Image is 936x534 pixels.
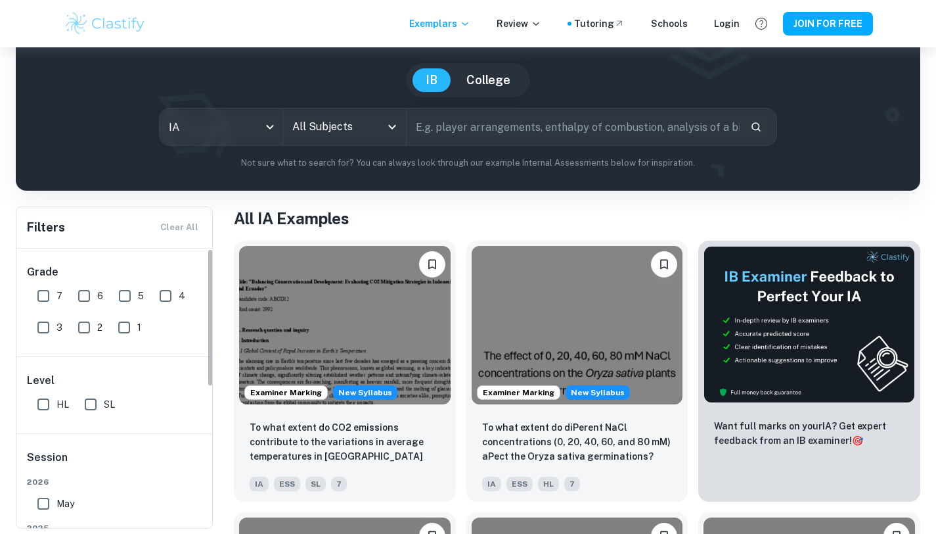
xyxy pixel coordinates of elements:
span: New Syllabus [566,385,630,400]
h1: All IA Examples [234,206,920,230]
p: Want full marks on your IA ? Get expert feedback from an IB examiner! [714,419,904,448]
input: E.g. player arrangements, enthalpy of combustion, analysis of a big city... [407,109,740,145]
h6: Filters [27,218,65,237]
span: 3 [56,320,62,335]
span: New Syllabus [333,385,397,400]
h6: Grade [27,264,203,280]
span: 2026 [27,476,203,488]
div: Starting from the May 2026 session, the ESS IA requirements have changed. We created this exempla... [566,385,630,400]
span: 6 [97,289,103,303]
span: 🎯 [852,435,863,446]
span: ESS [274,477,300,491]
p: Exemplars [409,16,470,31]
span: ESS [506,477,533,491]
span: HL [538,477,559,491]
p: To what extent do CO2 emissions contribute to the variations in average temperatures in Indonesia... [250,420,440,465]
button: Search [745,116,767,138]
span: IA [482,477,501,491]
img: ESS IA example thumbnail: To what extent do diPerent NaCl concentr [472,246,683,404]
button: Open [383,118,401,136]
img: Thumbnail [703,246,915,403]
img: Clastify logo [64,11,147,37]
a: ThumbnailWant full marks on yourIA? Get expert feedback from an IB examiner! [698,241,920,502]
img: ESS IA example thumbnail: To what extent do CO2 emissions contribu [239,246,451,404]
div: IA [160,109,282,145]
span: 2025 [27,522,203,534]
button: College [453,68,524,92]
span: 4 [179,289,185,303]
button: Help and Feedback [750,12,772,35]
h6: Level [27,373,203,389]
span: 7 [564,477,580,491]
span: 7 [331,477,347,491]
button: Please log in to bookmark exemplars [419,251,445,278]
a: Examiner MarkingStarting from the May 2026 session, the ESS IA requirements have changed. We crea... [234,241,456,502]
span: Examiner Marking [478,387,560,399]
p: Review [497,16,541,31]
span: 7 [56,289,62,303]
span: Examiner Marking [245,387,327,399]
span: 1 [137,320,141,335]
span: 2 [97,320,102,335]
p: To what extent do diPerent NaCl concentrations (0, 20, 40, 60, and 80 mM) aPect the Oryza sativa ... [482,420,673,464]
a: Tutoring [574,16,625,31]
span: HL [56,397,69,412]
span: IA [250,477,269,491]
span: SL [104,397,115,412]
button: Please log in to bookmark exemplars [651,251,677,278]
button: JOIN FOR FREE [783,12,873,36]
span: 5 [138,289,144,303]
h6: Session [27,450,203,476]
button: IB [412,68,451,92]
div: Starting from the May 2026 session, the ESS IA requirements have changed. We created this exempla... [333,385,397,400]
a: Examiner MarkingStarting from the May 2026 session, the ESS IA requirements have changed. We crea... [466,241,688,502]
span: SL [305,477,326,491]
a: Login [714,16,740,31]
a: Schools [651,16,688,31]
span: May [56,497,74,511]
p: Not sure what to search for? You can always look through our example Internal Assessments below f... [26,157,910,170]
